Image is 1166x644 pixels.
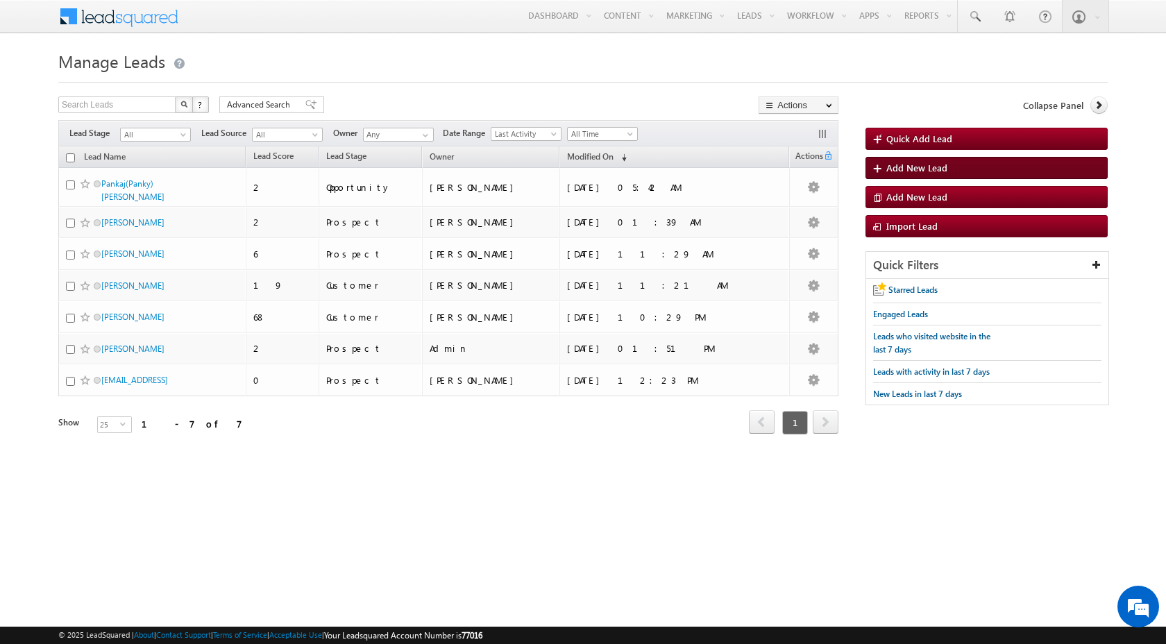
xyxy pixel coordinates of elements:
[180,101,187,108] img: Search
[430,151,454,162] span: Owner
[101,217,164,228] a: [PERSON_NAME]
[101,280,164,291] a: [PERSON_NAME]
[101,375,168,385] a: [EMAIL_ADDRESS]
[69,127,120,139] span: Lead Stage
[568,128,634,140] span: All Time
[560,149,634,167] a: Modified On (sorted descending)
[873,309,928,319] span: Engaged Leads
[813,410,838,434] span: next
[58,50,165,72] span: Manage Leads
[326,151,366,161] span: Lead Stage
[886,162,947,173] span: Add New Lead
[246,149,301,167] a: Lead Score
[443,127,491,139] span: Date Range
[326,248,416,260] div: Prospect
[326,342,416,355] div: Prospect
[58,416,86,429] div: Show
[886,220,938,232] span: Import Lead
[326,279,416,291] div: Customer
[253,128,319,141] span: All
[567,248,758,260] div: [DATE] 11:29 AM
[782,411,808,434] span: 1
[98,417,120,432] span: 25
[121,128,187,141] span: All
[134,630,154,639] a: About
[253,216,312,228] div: 2
[227,99,294,111] span: Advanced Search
[430,279,553,291] div: [PERSON_NAME]
[333,127,363,139] span: Owner
[213,630,267,639] a: Terms of Service
[101,344,164,354] a: [PERSON_NAME]
[326,216,416,228] div: Prospect
[142,416,242,432] div: 1 - 7 of 7
[101,312,164,322] a: [PERSON_NAME]
[866,252,1108,279] div: Quick Filters
[462,630,482,641] span: 77016
[567,181,758,194] div: [DATE] 05:42 AM
[873,331,990,355] span: Leads who visited website in the last 7 days
[252,128,323,142] a: All
[759,96,838,114] button: Actions
[567,151,614,162] span: Modified On
[886,191,947,203] span: Add New Lead
[253,311,312,323] div: 68
[430,181,553,194] div: [PERSON_NAME]
[1023,99,1083,112] span: Collapse Panel
[430,311,553,323] div: [PERSON_NAME]
[58,629,482,642] span: © 2025 LeadSquared | | | | |
[326,181,416,194] div: Opportunity
[253,151,294,161] span: Lead Score
[326,311,416,323] div: Customer
[567,311,758,323] div: [DATE] 10:29 PM
[813,412,838,434] a: next
[326,374,416,387] div: Prospect
[101,178,164,202] a: Pankaj(Panky) [PERSON_NAME]
[66,153,75,162] input: Check all records
[567,374,758,387] div: [DATE] 12:23 PM
[120,128,191,142] a: All
[324,630,482,641] span: Your Leadsquared Account Number is
[886,133,952,144] span: Quick Add Lead
[253,181,312,194] div: 2
[430,374,553,387] div: [PERSON_NAME]
[873,366,990,377] span: Leads with activity in last 7 days
[415,128,432,142] a: Show All Items
[873,389,962,399] span: New Leads in last 7 days
[430,342,553,355] div: Admin
[253,279,312,291] div: 19
[253,248,312,260] div: 6
[790,149,823,167] span: Actions
[120,421,131,427] span: select
[567,342,758,355] div: [DATE] 01:51 PM
[567,127,638,141] a: All Time
[253,374,312,387] div: 0
[319,149,373,167] a: Lead Stage
[363,128,434,142] input: Type to Search
[156,630,211,639] a: Contact Support
[616,152,627,163] span: (sorted descending)
[77,149,133,167] a: Lead Name
[430,248,553,260] div: [PERSON_NAME]
[101,248,164,259] a: [PERSON_NAME]
[888,285,938,295] span: Starred Leads
[567,216,758,228] div: [DATE] 01:39 AM
[192,96,209,113] button: ?
[201,127,252,139] span: Lead Source
[491,127,561,141] a: Last Activity
[749,412,775,434] a: prev
[198,99,204,110] span: ?
[567,279,758,291] div: [DATE] 11:21 AM
[269,630,322,639] a: Acceptable Use
[749,410,775,434] span: prev
[491,128,557,140] span: Last Activity
[253,342,312,355] div: 2
[430,216,553,228] div: [PERSON_NAME]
